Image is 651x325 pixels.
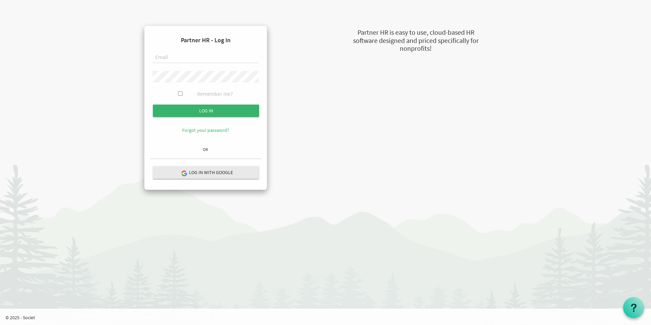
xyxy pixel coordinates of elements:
[319,28,513,37] div: Partner HR is easy to use, cloud-based HR
[197,90,233,98] label: Remember me?
[150,147,261,152] h6: OR
[153,166,259,179] button: Log in with Google
[153,52,259,63] input: Email
[181,170,187,176] img: google-logo.png
[153,105,259,117] input: Log in
[319,36,513,46] div: software designed and priced specifically for
[319,44,513,53] div: nonprofits!
[182,127,229,133] a: Forgot your password?
[5,314,651,321] p: © 2025 - Societ
[150,31,261,49] h4: Partner HR - Log In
